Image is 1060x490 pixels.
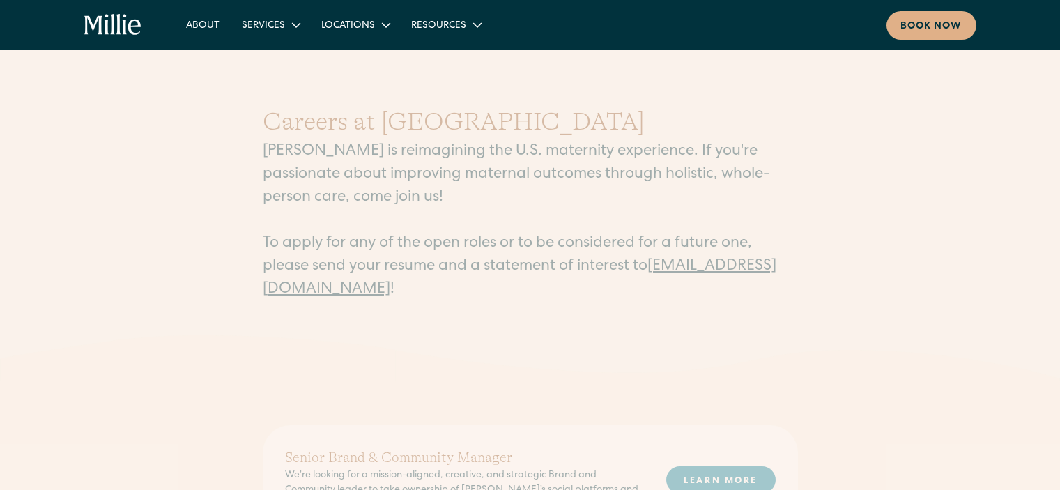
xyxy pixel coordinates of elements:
[310,13,400,36] div: Locations
[84,14,142,36] a: home
[400,13,491,36] div: Resources
[886,11,976,40] a: Book now
[900,20,962,34] div: Book now
[263,141,798,302] p: [PERSON_NAME] is reimagining the U.S. maternity experience. If you're passionate about improving ...
[411,19,466,33] div: Resources
[321,19,375,33] div: Locations
[242,19,285,33] div: Services
[285,447,644,468] h2: Senior Brand & Community Manager
[263,103,798,141] h1: Careers at [GEOGRAPHIC_DATA]
[175,13,231,36] a: About
[231,13,310,36] div: Services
